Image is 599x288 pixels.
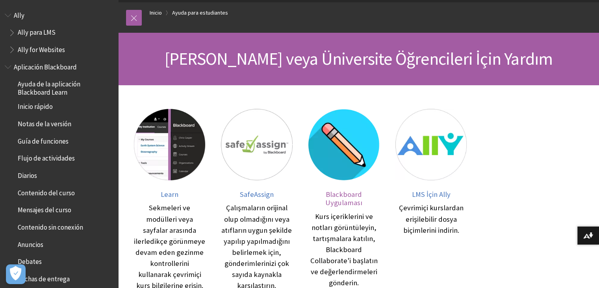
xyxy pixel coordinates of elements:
[325,190,362,208] span: Blackboard Uygulaması
[18,204,71,214] span: Mensajes del curso
[18,43,65,54] span: Ally for Websites
[240,190,274,199] span: SafeAssign
[18,135,69,145] span: Guía de funciones
[412,190,450,199] span: LMS İçin Ally
[395,109,467,180] img: LMS İçin Ally
[18,152,75,163] span: Flujo de actividades
[395,202,467,236] div: Çevrimiçi kurslardan erişilebilir dosya biçimlerini indirin.
[18,78,113,96] span: Ayuda de la aplicación Blackboard Learn
[18,186,75,197] span: Contenido del curso
[308,109,380,180] img: Blackboard Uygulaması
[150,8,162,18] a: Inicio
[134,109,205,180] img: Learn
[161,190,178,199] span: Learn
[165,48,553,69] span: [PERSON_NAME] veya Üniversite Öğrencileri İçin Yardım
[18,26,56,37] span: Ally para LMS
[18,100,53,111] span: Inicio rápido
[18,255,42,266] span: Debates
[18,169,37,180] span: Diarios
[18,272,70,283] span: Fechas de entrega
[221,109,292,180] img: SafeAssign
[5,9,113,56] nav: Book outline for Anthology Ally Help
[18,238,43,249] span: Anuncios
[14,9,24,19] span: Ally
[14,60,77,71] span: Aplicación Blackboard
[18,117,71,128] span: Notas de la versión
[18,221,83,231] span: Contenido sin conexión
[172,8,228,18] a: Ayuda para estudiantes
[6,264,26,284] button: Abrir preferencias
